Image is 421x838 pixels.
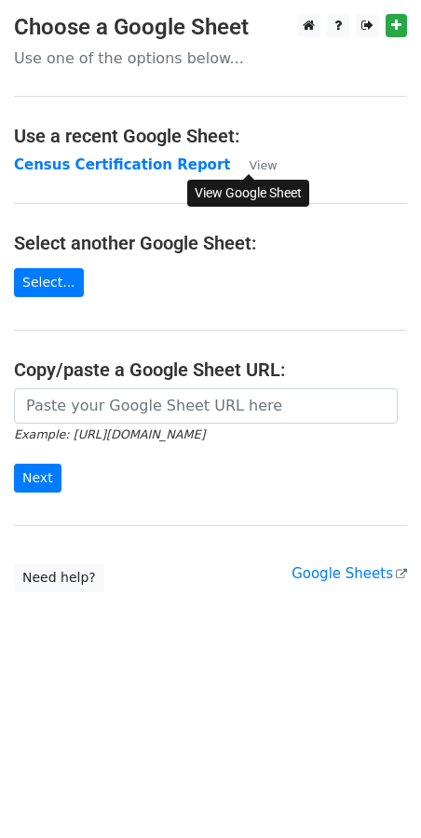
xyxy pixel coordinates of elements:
a: Need help? [14,563,104,592]
p: Use one of the options below... [14,48,407,68]
h4: Select another Google Sheet: [14,232,407,254]
a: Census Certification Report [14,156,231,173]
input: Next [14,464,61,493]
h4: Use a recent Google Sheet: [14,125,407,147]
input: Paste your Google Sheet URL here [14,388,398,424]
a: Google Sheets [292,565,407,582]
small: View [250,158,278,172]
h4: Copy/paste a Google Sheet URL: [14,358,407,381]
small: Example: [URL][DOMAIN_NAME] [14,427,205,441]
iframe: Chat Widget [328,749,421,838]
h3: Choose a Google Sheet [14,14,407,41]
div: View Google Sheet [187,180,309,207]
a: View [231,156,278,173]
a: Select... [14,268,84,297]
